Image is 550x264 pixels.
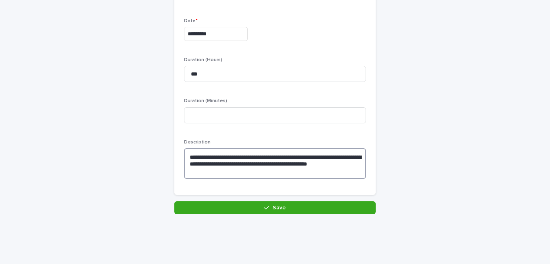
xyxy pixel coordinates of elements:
span: Description [184,140,211,145]
span: Duration (Hours) [184,57,222,62]
span: Duration (Minutes) [184,98,227,103]
button: Save [174,201,376,214]
span: Date [184,18,198,23]
span: Save [273,205,286,211]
